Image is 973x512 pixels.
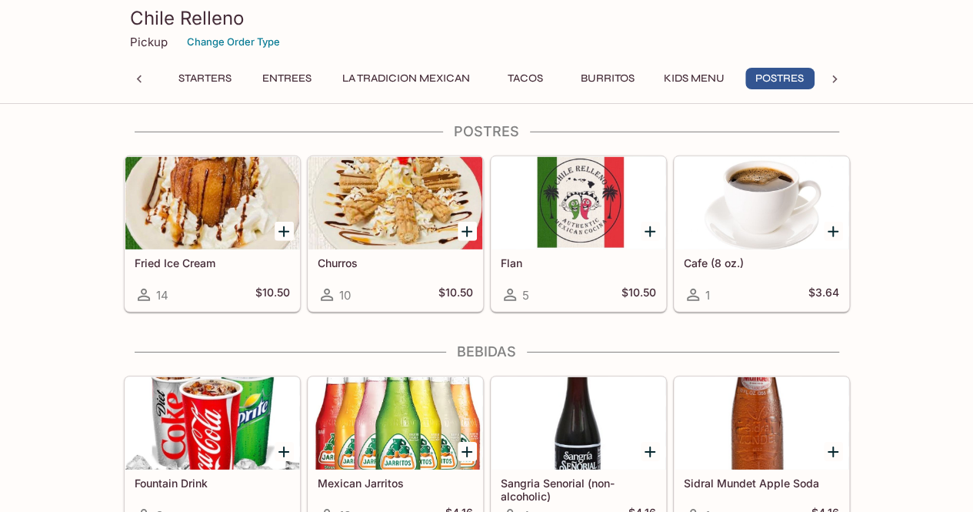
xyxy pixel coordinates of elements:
button: Burritos [572,68,643,89]
button: Add Cafe (8 oz.) [824,222,843,241]
h5: Churros [318,256,473,269]
h5: Sangria Senorial (non-alcoholic) [501,477,656,502]
div: Churros [308,157,482,249]
h5: Fried Ice Cream [135,256,290,269]
h5: $10.50 [621,286,656,304]
button: Tacos [491,68,560,89]
button: Add Fountain Drink [275,442,294,461]
h5: Cafe (8 oz.) [684,256,839,269]
h5: $10.50 [255,286,290,304]
div: Sangria Senorial (non-alcoholic) [491,377,665,470]
h3: Chile Relleno [130,6,844,30]
h5: Sidral Mundet Apple Soda [684,477,839,490]
button: Add Flan [641,222,660,241]
a: Flan5$10.50 [491,156,666,312]
button: Add Churros [458,222,477,241]
div: Cafe (8 oz.) [675,157,848,249]
button: La Tradicion Mexican [334,68,478,89]
span: 10 [339,288,351,303]
p: Pickup [130,35,168,49]
h4: Bebidas [124,343,850,360]
button: Add Sidral Mundet Apple Soda [824,442,843,461]
button: Add Fried Ice Cream [275,222,294,241]
button: Kids Menu [655,68,733,89]
h5: Mexican Jarritos [318,477,473,490]
button: Change Order Type [180,30,287,54]
div: Flan [491,157,665,249]
button: Add Sangria Senorial (non-alcoholic) [641,442,660,461]
button: Entrees [252,68,322,89]
h5: Fountain Drink [135,477,290,490]
span: 1 [705,288,710,303]
h5: $10.50 [438,286,473,304]
a: Churros10$10.50 [308,156,483,312]
button: Add Mexican Jarritos [458,442,477,461]
div: Mexican Jarritos [308,377,482,470]
button: Postres [745,68,815,89]
h5: $3.64 [808,286,839,304]
h4: Postres [124,123,850,140]
a: Fried Ice Cream14$10.50 [125,156,300,312]
div: Sidral Mundet Apple Soda [675,377,848,470]
h5: Flan [501,256,656,269]
button: Starters [170,68,240,89]
div: Fried Ice Cream [125,157,299,249]
div: Fountain Drink [125,377,299,470]
span: 5 [522,288,529,303]
span: 14 [156,288,168,303]
a: Cafe (8 oz.)1$3.64 [674,156,849,312]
